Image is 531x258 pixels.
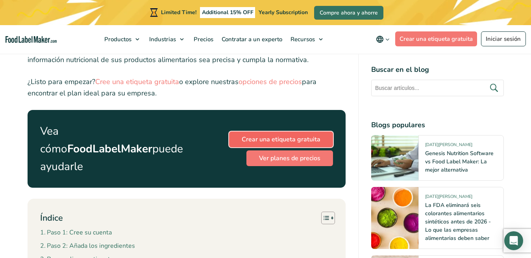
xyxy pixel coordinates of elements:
a: Paso 2: Añada los ingredientes [40,241,135,251]
span: Yearly Subscription [259,9,308,16]
a: opciones de precios [239,77,302,86]
p: ¿Listo para empezar? o explore nuestras para encontrar el plan ideal para su empresa. [28,76,346,99]
strong: FoodLabelMaker [67,141,152,156]
span: [DATE][PERSON_NAME] [425,194,472,203]
h4: Blogs populares [371,120,504,130]
div: Open Intercom Messenger [504,231,523,250]
a: Genesis Nutrition Software vs Food Label Maker: La mejor alternativa [425,150,494,174]
h4: Buscar en el blog [371,64,504,75]
span: Recursos [288,35,316,43]
a: Crear una etiqueta gratuita [229,132,333,147]
a: Contratar a un experto [218,25,285,53]
span: Productos [102,35,132,43]
p: Vea cómo puede ayudarle [40,123,183,175]
a: Cree una etiqueta gratuita [95,77,179,86]
a: Productos [100,25,143,53]
a: Recursos [287,25,327,53]
a: Toggle Table of Content [315,211,333,225]
a: Industrias [145,25,188,53]
span: Industrias [147,35,177,43]
input: Buscar artículos... [371,80,504,96]
a: Iniciar sesión [481,31,526,46]
span: Precios [191,35,214,43]
span: Additional 15% OFF [200,7,255,18]
a: Compre ahora y ahorre [314,6,383,20]
a: Ver planes de precios [246,150,333,166]
a: La FDA eliminará seis colorantes alimentarios sintéticos antes de 2026 - Lo que las empresas alim... [425,201,491,242]
span: Limited Time! [161,9,196,16]
span: Contratar a un experto [219,35,283,43]
a: Paso 1: Cree su cuenta [40,228,112,238]
span: [DATE][PERSON_NAME] [425,142,472,151]
a: Precios [190,25,216,53]
a: Crear una etiqueta gratuita [395,31,477,46]
p: Índice [40,212,63,224]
